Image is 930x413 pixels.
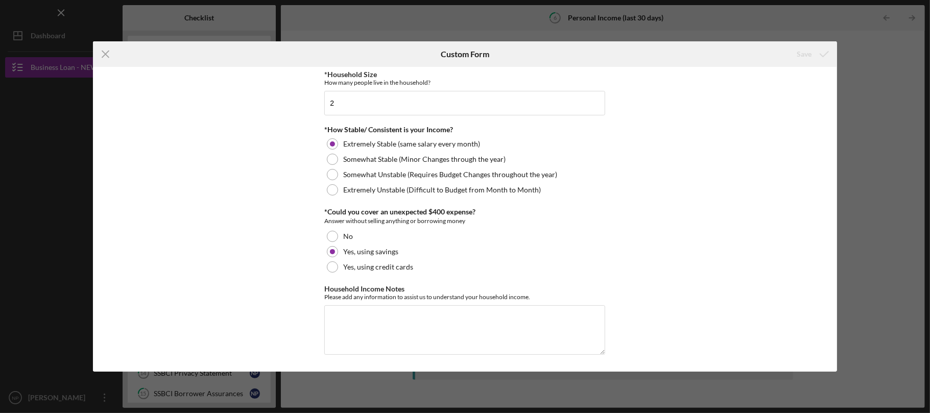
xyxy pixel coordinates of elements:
button: Save [786,44,837,64]
label: Somewhat Stable (Minor Changes through the year) [343,155,506,163]
div: Please add any information to assist us to understand your household income. [324,293,605,301]
label: Yes, using savings [343,248,398,256]
label: No [343,232,353,240]
h6: Custom Form [441,50,489,59]
div: *Could you cover an unexpected $400 expense? [324,208,605,216]
div: Answer without selling anything or borrowing money [324,216,605,226]
label: Somewhat Unstable (Requires Budget Changes throughout the year) [343,171,557,179]
div: How many people live in the household? [324,79,605,86]
label: Yes, using credit cards [343,263,413,271]
label: Extremely Stable (same salary every month) [343,140,480,148]
div: Save [797,44,812,64]
div: *How Stable/ Consistent is your Income? [324,126,605,134]
label: *Household Size [324,70,377,79]
label: Household Income Notes [324,284,404,293]
label: Extremely Unstable (Difficult to Budget from Month to Month) [343,186,541,194]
